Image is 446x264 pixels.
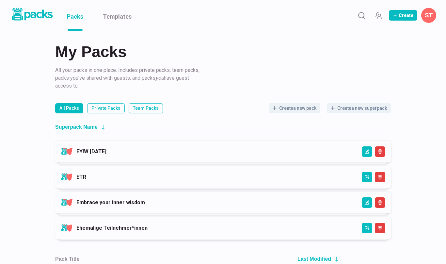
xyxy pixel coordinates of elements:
button: Edit [362,197,372,208]
img: Packs logo [10,7,54,22]
button: Manage Team Invites [372,9,385,22]
button: Create Pack [389,10,417,21]
h2: Pack Title [55,256,79,262]
button: Edit [362,146,372,157]
p: Team Packs [133,105,159,112]
h2: Last Modified [297,256,331,262]
p: All Packs [59,105,79,112]
a: Packs logo [10,7,54,24]
button: Delete Superpack [375,146,385,157]
button: Createa new superpack [327,103,391,113]
h2: My Packs [55,44,391,60]
button: Delete Superpack [375,172,385,182]
i: you [155,75,164,81]
button: Edit [362,223,372,233]
button: Createa new pack [269,103,320,113]
p: Private Packs [91,105,120,112]
button: Delete Superpack [375,197,385,208]
button: Savina Tilmann [421,8,436,23]
h2: Superpack Name [55,124,98,130]
button: Delete Superpack [375,223,385,233]
button: Edit [362,172,372,182]
button: Search [355,9,368,22]
p: All your packs in one place. Includes private packs, team packs, packs you've shared with guests,... [55,66,202,90]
